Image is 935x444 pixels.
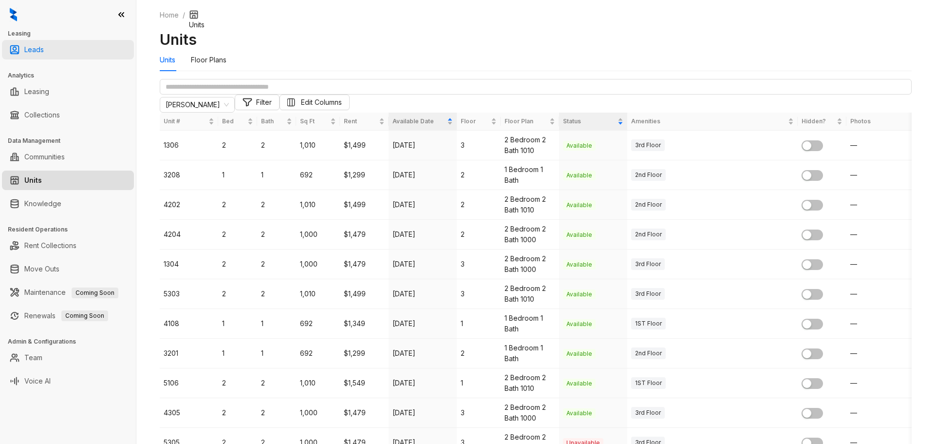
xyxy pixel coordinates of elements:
td: $1,479 [340,398,389,428]
td: 2 [218,131,257,160]
li: Communities [2,147,134,167]
td: 2 [218,220,257,250]
td: 2 [457,190,501,220]
a: RenewalsComing Soon [24,306,108,326]
span: Available [563,141,596,151]
a: Home [158,10,181,20]
td: 2 [457,339,501,368]
td: [DATE] [389,398,457,428]
span: Available [563,260,596,270]
li: Knowledge [2,194,134,213]
li: Renewals [2,306,134,326]
td: [DATE] [389,220,457,250]
span: Available [563,230,596,240]
h3: Analytics [8,71,136,80]
div: 3rd Floor [631,258,665,270]
td: 1304 [160,250,218,279]
div: 2nd Floor [631,229,666,240]
td: [DATE] [389,160,457,190]
td: 692 [296,339,340,368]
span: 2 Bedroom 2 Bath 1010 [505,135,546,154]
span: — [850,349,857,357]
span: Bath [261,117,284,126]
td: 3 [457,131,501,160]
td: $1,499 [340,131,389,160]
td: 1306 [160,131,218,160]
td: 1 [218,339,257,368]
th: Amenities [627,113,798,131]
span: Change Community [166,97,229,112]
span: Units [189,10,205,29]
span: 2 Bedroom 2 Bath 1010 [505,284,546,303]
span: — [850,319,857,328]
td: 1,010 [296,279,340,309]
td: 692 [296,309,340,339]
th: Unit # [160,113,218,131]
span: Rent [344,117,377,126]
button: Filter [235,95,280,110]
div: 3rd Floor [631,407,665,419]
span: Available [563,200,596,210]
span: Available [563,408,596,418]
td: 4108 [160,309,218,339]
td: $1,299 [340,339,389,368]
li: Maintenance [2,283,134,302]
li: Move Outs [2,259,134,279]
h2: Units [160,30,912,49]
span: — [850,141,857,149]
td: 2 [218,190,257,220]
span: Coming Soon [72,288,118,298]
th: Bath [257,113,296,131]
a: Knowledge [24,194,61,213]
td: 3 [457,250,501,279]
td: 2 [457,160,501,190]
span: — [850,290,857,298]
td: 5106 [160,368,218,398]
div: 3rd Floor [631,288,665,300]
td: [DATE] [389,279,457,309]
span: 1 Bedroom 1 Bath [505,344,543,363]
td: 1 [457,309,501,339]
span: 1 Bedroom 1 Bath [505,165,543,184]
span: Coming Soon [61,310,108,321]
td: 2 [218,279,257,309]
h3: Resident Operations [8,225,136,234]
li: Rent Collections [2,236,134,255]
td: 1 [257,160,296,190]
span: 2 Bedroom 2 Bath 1000 [505,254,546,273]
span: Sq Ft [300,117,328,126]
span: Floor Plan [505,117,547,126]
a: Leasing [24,82,49,101]
td: [DATE] [389,131,457,160]
div: Units [160,55,175,65]
td: 1,010 [296,368,340,398]
td: 3201 [160,339,218,368]
h3: Leasing [8,29,136,38]
span: Floor [461,117,489,126]
td: 1,000 [296,220,340,250]
td: 2 [218,398,257,428]
span: Amenities [631,117,786,126]
td: 692 [296,160,340,190]
a: Communities [24,147,65,167]
td: 3 [457,398,501,428]
li: Leasing [2,82,134,101]
span: — [850,171,857,179]
span: Available [563,171,596,180]
img: logo [10,8,17,21]
td: $1,349 [340,309,389,339]
td: $1,549 [340,368,389,398]
span: Available [563,290,596,299]
td: 2 [257,250,296,279]
span: 1 Bedroom 1 Bath [505,314,543,333]
span: Available [563,349,596,359]
th: Hidden? [798,113,846,131]
span: Filter [256,97,272,108]
td: 4305 [160,398,218,428]
td: 1 [218,160,257,190]
td: 2 [457,220,501,250]
td: 1,000 [296,398,340,428]
td: 3 [457,279,501,309]
td: $1,499 [340,190,389,220]
h3: Data Management [8,136,136,145]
